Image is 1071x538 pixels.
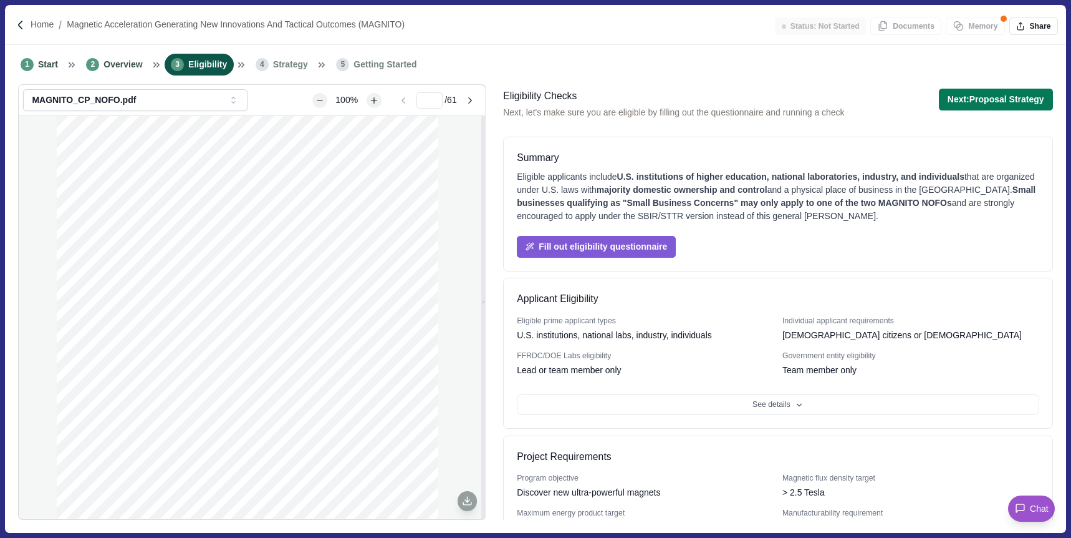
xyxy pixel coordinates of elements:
span: majority domestic ownership and control [597,185,767,195]
span: INNOVATIONS AND TACTICAL OUTCOMES [131,313,362,325]
a: Home [31,18,54,31]
span: 5 [336,58,349,71]
span: NOFO [102,517,122,524]
img: Forward slash icon [54,19,67,31]
span: Strategy [273,58,308,71]
span: s are posted on ARPA [122,517,189,524]
span: ADVANCED RESEARCH PROJECTS AGENCY [108,273,298,281]
div: Magnetic flux density target [782,473,1039,484]
span: Getting Started [353,58,416,71]
div: 100% [329,94,364,107]
div: Eligible prime applicant types [517,316,774,327]
span: [DOMAIN_NAME][URL] [282,517,355,524]
img: Forward slash icon [15,19,26,31]
span: E) [378,273,387,281]
span: 0003590 [311,355,340,362]
a: Magnetic Acceleration Generating New Innovations and Tactical Outcomes (MAGNITO) [67,18,405,31]
div: MAGNITO_CP_NOFO.pdf [32,95,223,105]
span: FOA [292,355,308,362]
div: Program objective [517,473,774,484]
button: Fill out eligibility questionnaire [517,236,676,258]
span: 2 [86,58,99,71]
div: Eligible applicants include that are organized under U.S. laws with and a physical place of busin... [517,170,1039,223]
span: Start [38,58,58,71]
div: Summary [517,150,559,166]
span: E eXCHANGE ( [191,517,240,524]
div: Maximum energy product target [517,508,774,519]
div: Discover new ultra-powerful magnets [517,486,660,499]
span: - [274,517,277,524]
span: Small businesses qualifying as "Small Business Concerns" may only apply to one of the two MAGNITO... [517,185,1035,208]
span: - [290,355,292,362]
span: – [300,273,305,281]
span: - [309,355,311,362]
button: Next:Proposal Strategy [939,89,1053,110]
div: Team member only [782,364,857,377]
span: Overview [103,58,142,71]
span: 1 [21,58,34,71]
span: [URL] [240,517,257,524]
button: MAGNITO_CP_NOFO.pdf [23,89,247,111]
span: FINANCIAL ASSISTANCE [195,162,299,171]
span: MAGNETIC ACCELERATION GENERATING NEW [118,301,377,312]
button: Zoom in [367,93,382,108]
span: e [276,517,280,524]
button: Go to previous page [392,93,414,108]
h3: Applicant Eligibility [517,291,598,307]
h3: Project Requirements [517,449,611,465]
span: Initial Announcement [249,346,324,353]
span: Notice of Funding Opportunity No. DE [155,355,290,362]
span: - [375,273,378,281]
div: > 2.5 Tesla [782,486,825,499]
div: Eligibility Checks [503,89,844,104]
div: U.S. institutions, national labs, industry, individuals [517,329,712,342]
span: U.S. institutions of higher education, national laboratories, industry, and individuals [617,172,964,182]
div: Individual applicant requirements [782,316,1039,327]
div: FFRDC/DOE Labs eligibility [517,351,774,362]
span: NOTICE OF FUNDING OPPORTUNITY [170,172,325,181]
span: (MAGNITO) [217,326,277,338]
div: Lead or team member only [517,364,621,377]
span: - [281,517,283,524]
span: U.S. DEPARTMENT OF ENERGY [180,283,314,292]
span: - [189,517,191,524]
span: 4 [256,58,269,71]
button: See details [517,394,1039,416]
div: grid [57,116,448,519]
span: ENERGY (ARPA [308,273,375,281]
div: Government entity eligibility [782,351,1039,362]
div: Manufacturability requirement [782,508,1039,519]
span: Announcement Type: [170,346,246,353]
button: Zoom out [312,93,327,108]
span: Chat [1030,502,1049,516]
span: ), [DOMAIN_NAME] [330,517,391,524]
button: Chat [1008,496,1055,522]
span: / 61 [444,94,456,107]
button: Go to next page [459,93,481,108]
span: Assistance Listing Number 81.135 [186,363,308,371]
span: Next, let's make sure you are eligible by filling out the questionnaire and running a check [503,106,844,119]
span: Eligibility [188,58,227,71]
span: 3 [171,58,184,71]
div: [DEMOGRAPHIC_DATA] citizens or [DEMOGRAPHIC_DATA] [782,329,1022,342]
